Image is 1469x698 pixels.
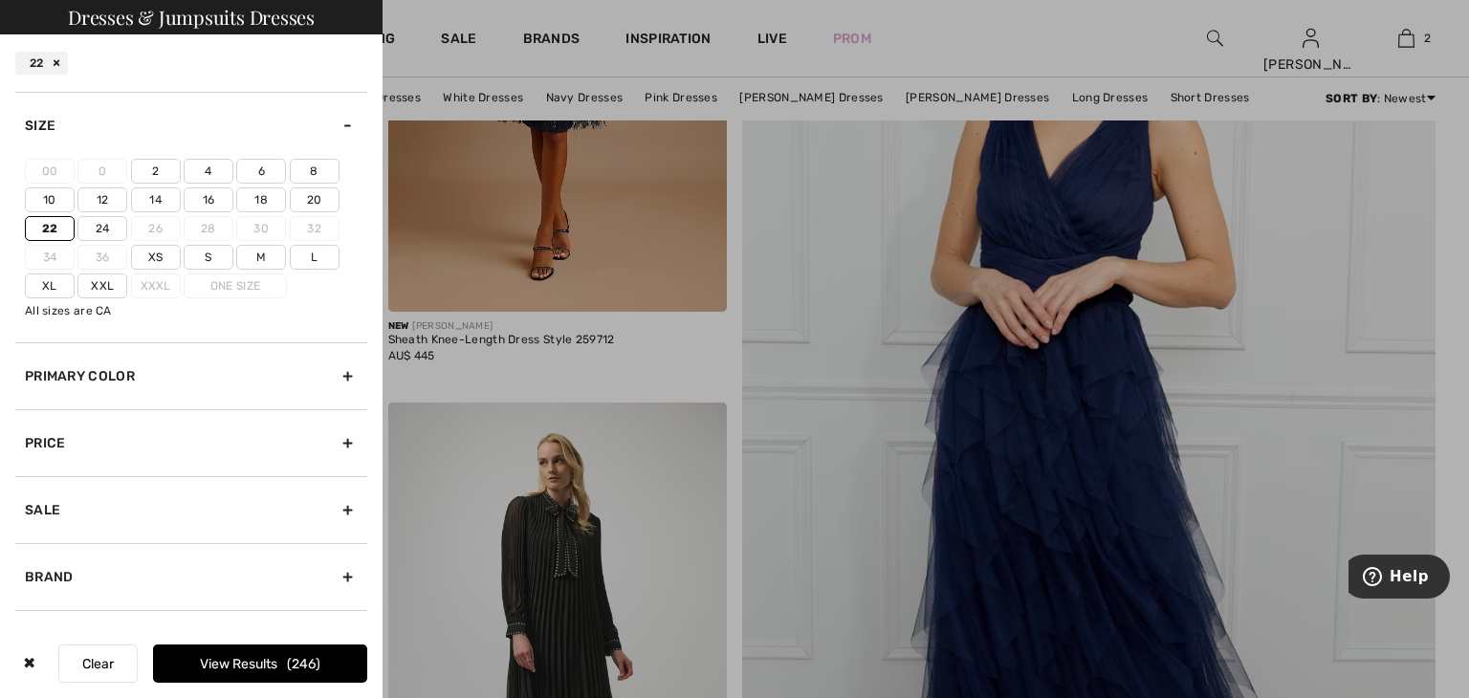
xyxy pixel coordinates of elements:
[290,187,340,212] label: 20
[77,159,127,184] label: 0
[15,644,43,683] div: ✖
[77,273,127,298] label: Xxl
[25,302,367,319] div: All sizes are CA
[15,610,367,677] div: Pattern
[15,543,367,610] div: Brand
[15,409,367,476] div: Price
[25,187,75,212] label: 10
[184,245,233,270] label: S
[15,52,68,75] div: 22
[77,187,127,212] label: 12
[25,159,75,184] label: 00
[153,644,367,683] button: View Results246
[1348,555,1450,602] iframe: Opens a widget where you can find more information
[290,216,340,241] label: 32
[184,159,233,184] label: 4
[15,92,367,159] div: Size
[131,216,181,241] label: 26
[77,245,127,270] label: 36
[25,245,75,270] label: 34
[15,342,367,409] div: Primary Color
[184,187,233,212] label: 16
[25,273,75,298] label: Xl
[290,245,340,270] label: L
[15,476,367,543] div: Sale
[131,159,181,184] label: 2
[131,245,181,270] label: Xs
[236,187,286,212] label: 18
[236,216,286,241] label: 30
[58,644,138,683] button: Clear
[290,159,340,184] label: 8
[131,187,181,212] label: 14
[184,273,287,298] label: One Size
[287,656,320,672] span: 246
[184,216,233,241] label: 28
[236,159,286,184] label: 6
[77,216,127,241] label: 24
[236,245,286,270] label: M
[131,273,181,298] label: Xxxl
[25,216,75,241] label: 22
